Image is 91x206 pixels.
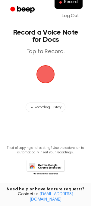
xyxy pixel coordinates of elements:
h1: Record a Voice Note for Docs [11,29,80,43]
a: [EMAIL_ADDRESS][DOMAIN_NAME] [30,192,73,202]
span: Recording History [34,105,61,110]
p: Tired of copying and pasting? Use the extension to automatically insert your recordings. [5,146,86,155]
span: Contact us [4,192,87,202]
a: Log Out [56,9,85,23]
p: Tap to Record. [11,48,80,56]
button: Beep Logo [36,65,55,83]
button: Recording History [26,103,65,112]
a: Beep [6,4,40,16]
